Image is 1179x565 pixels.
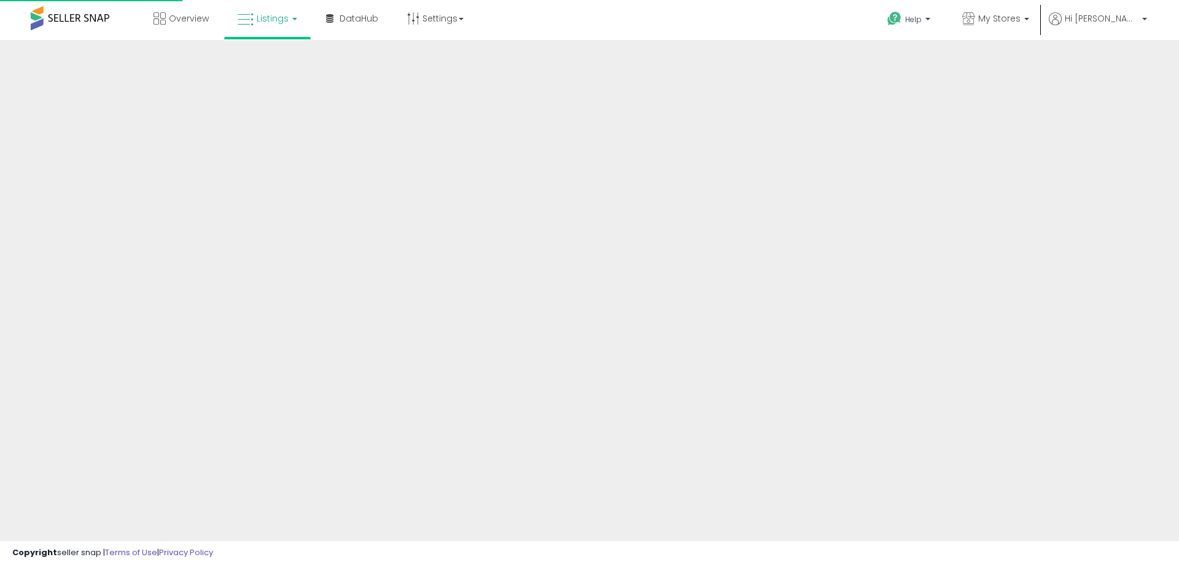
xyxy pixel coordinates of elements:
div: seller snap | | [12,547,213,559]
i: Get Help [887,11,902,26]
a: Hi [PERSON_NAME] [1049,12,1147,40]
span: Overview [169,12,209,25]
a: Privacy Policy [159,547,213,558]
span: Listings [257,12,289,25]
a: Help [877,2,943,40]
strong: Copyright [12,547,57,558]
span: Hi [PERSON_NAME] [1065,12,1138,25]
a: Terms of Use [105,547,157,558]
span: Help [905,14,922,25]
span: DataHub [340,12,378,25]
span: My Stores [978,12,1021,25]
